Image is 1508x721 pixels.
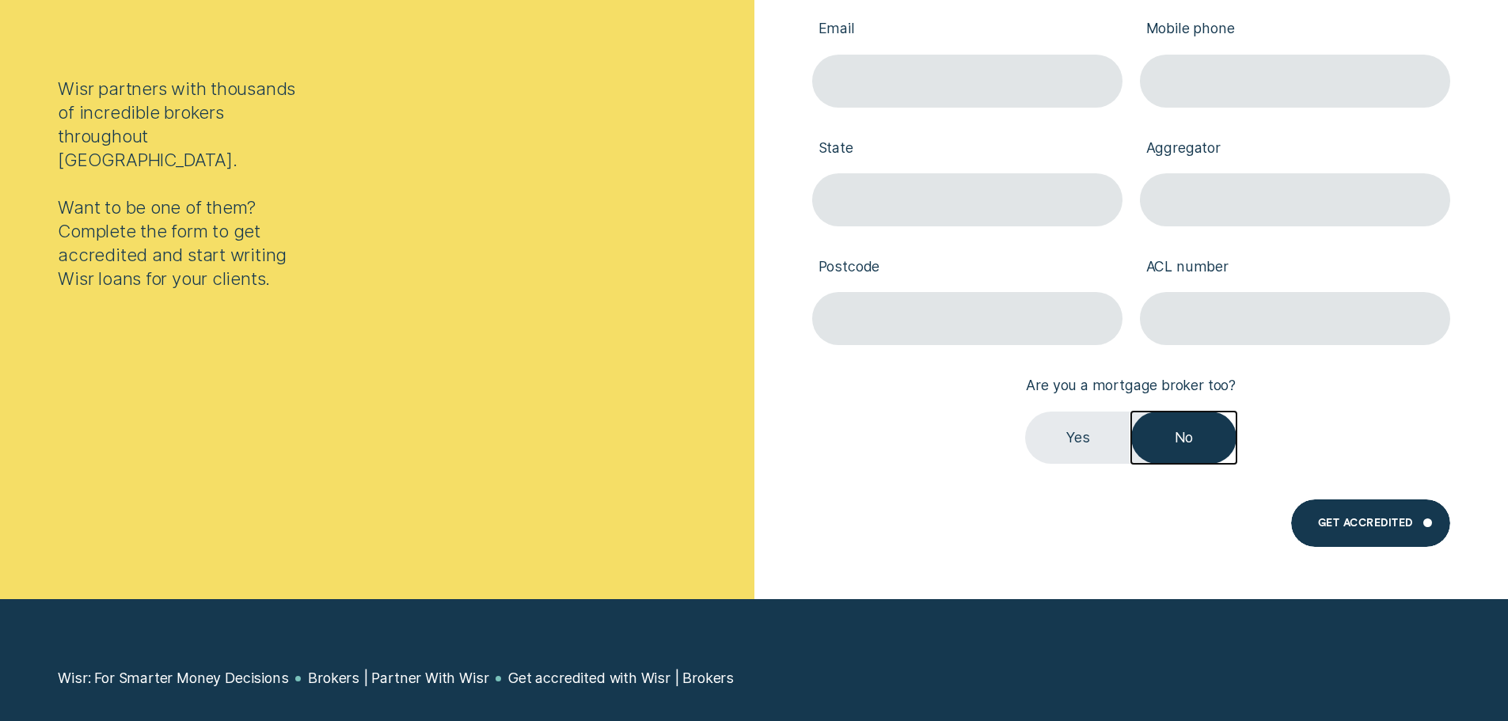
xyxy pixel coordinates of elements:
label: Aggregator [1140,125,1450,173]
label: Email [812,6,1122,55]
label: Postcode [812,244,1122,292]
button: Get Accredited [1291,499,1449,547]
label: ACL number [1140,244,1450,292]
a: Get accredited with Wisr | Brokers [508,670,734,687]
label: Are you a mortgage broker too? [1020,362,1242,411]
label: Yes [1025,412,1130,465]
label: No [1131,412,1236,465]
a: Wisr: For Smarter Money Decisions [58,670,288,687]
a: Brokers | Partner With Wisr [308,670,488,687]
label: Mobile phone [1140,6,1450,55]
div: Wisr partners with thousands of incredible brokers throughout [GEOGRAPHIC_DATA]. Want to be one o... [58,77,304,290]
label: State [812,125,1122,173]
